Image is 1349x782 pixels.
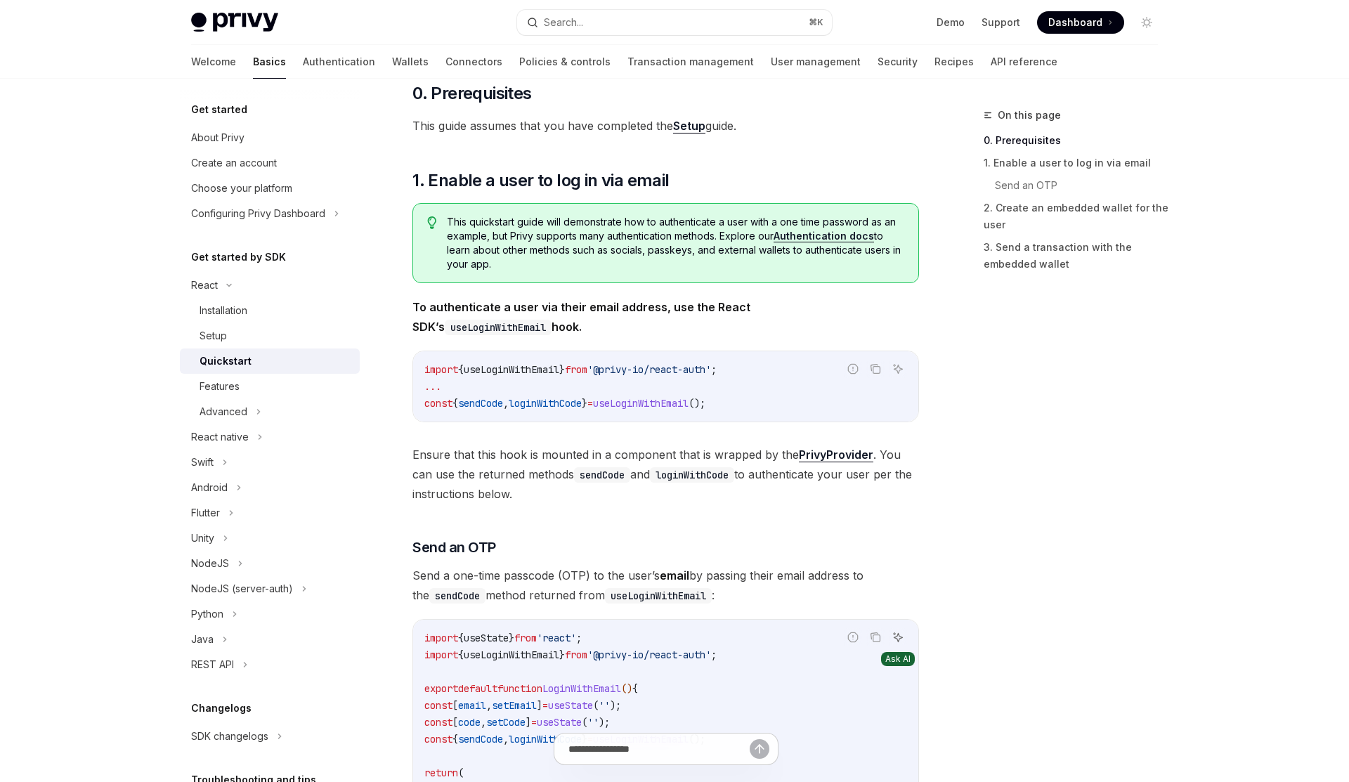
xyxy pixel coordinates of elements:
button: Ask AI [889,628,907,646]
span: from [565,363,587,376]
div: REST API [191,656,234,673]
a: 1. Enable a user to log in via email [984,152,1169,174]
span: } [559,363,565,376]
span: ] [537,699,542,712]
span: = [531,716,537,729]
span: ; [711,649,717,661]
div: React native [191,429,249,445]
span: function [497,682,542,695]
button: Toggle dark mode [1135,11,1158,34]
a: 2. Create an embedded wallet for the user [984,197,1169,236]
a: User management [771,45,861,79]
span: loginWithCode [509,397,582,410]
span: '@privy-io/react-auth' [587,363,711,376]
div: Advanced [200,403,247,420]
a: PrivyProvider [799,448,873,462]
div: Flutter [191,504,220,521]
h5: Get started [191,101,247,118]
a: Wallets [392,45,429,79]
div: Setup [200,327,227,344]
div: Quickstart [200,353,252,370]
span: } [582,397,587,410]
span: sendCode [458,397,503,410]
a: Features [180,374,360,399]
span: ; [576,632,582,644]
div: NodeJS (server-auth) [191,580,293,597]
span: useLoginWithEmail [464,649,559,661]
strong: email [660,568,689,582]
span: ; [711,363,717,376]
div: SDK changelogs [191,728,268,745]
svg: Tip [427,216,437,229]
span: ); [599,716,610,729]
button: Search...⌘K [517,10,832,35]
span: , [503,397,509,410]
a: 0. Prerequisites [984,129,1169,152]
button: Send message [750,739,769,759]
div: Swift [191,454,214,471]
a: Demo [937,15,965,30]
span: 1. Enable a user to log in via email [412,169,669,192]
a: Authentication [303,45,375,79]
span: from [514,632,537,644]
span: export [424,682,458,695]
span: useState [548,699,593,712]
div: Search... [544,14,583,31]
code: loginWithCode [650,467,734,483]
span: setEmail [492,699,537,712]
a: Support [982,15,1020,30]
a: About Privy [180,125,360,150]
span: LoginWithEmail [542,682,621,695]
a: 3. Send a transaction with the embedded wallet [984,236,1169,275]
span: import [424,363,458,376]
div: NodeJS [191,555,229,572]
code: sendCode [574,467,630,483]
span: (); [689,397,705,410]
a: Installation [180,298,360,323]
span: const [424,397,452,410]
div: Unity [191,530,214,547]
div: Ask AI [881,652,915,666]
div: Create an account [191,155,277,171]
a: Create an account [180,150,360,176]
span: '@privy-io/react-auth' [587,649,711,661]
a: Authentication docs [774,230,874,242]
a: Send an OTP [995,174,1169,197]
span: ( [593,699,599,712]
div: Choose your platform [191,180,292,197]
span: Dashboard [1048,15,1102,30]
span: import [424,649,458,661]
span: const [424,716,452,729]
span: setCode [486,716,526,729]
a: API reference [991,45,1057,79]
button: Report incorrect code [844,360,862,378]
a: Setup [673,119,705,133]
strong: To authenticate a user via their email address, use the React SDK’s hook. [412,300,750,334]
span: ⌘ K [809,17,823,28]
span: { [452,397,458,410]
span: = [542,699,548,712]
h5: Get started by SDK [191,249,286,266]
span: useLoginWithEmail [593,397,689,410]
span: Ensure that this hook is mounted in a component that is wrapped by the . You can use the returned... [412,445,919,504]
span: This quickstart guide will demonstrate how to authenticate a user with a one time password as an ... [447,215,904,271]
span: [ [452,699,458,712]
button: Report incorrect code [844,628,862,646]
a: Security [878,45,918,79]
a: Welcome [191,45,236,79]
span: () [621,682,632,695]
span: useLoginWithEmail [464,363,559,376]
span: , [486,699,492,712]
a: Setup [180,323,360,348]
div: Java [191,631,214,648]
button: Ask AI [889,360,907,378]
div: Features [200,378,240,395]
span: { [458,632,464,644]
div: Installation [200,302,247,319]
button: Copy the contents from the code block [866,628,885,646]
div: Android [191,479,228,496]
span: const [424,699,452,712]
a: Transaction management [627,45,754,79]
span: from [565,649,587,661]
span: Send an OTP [412,537,496,557]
